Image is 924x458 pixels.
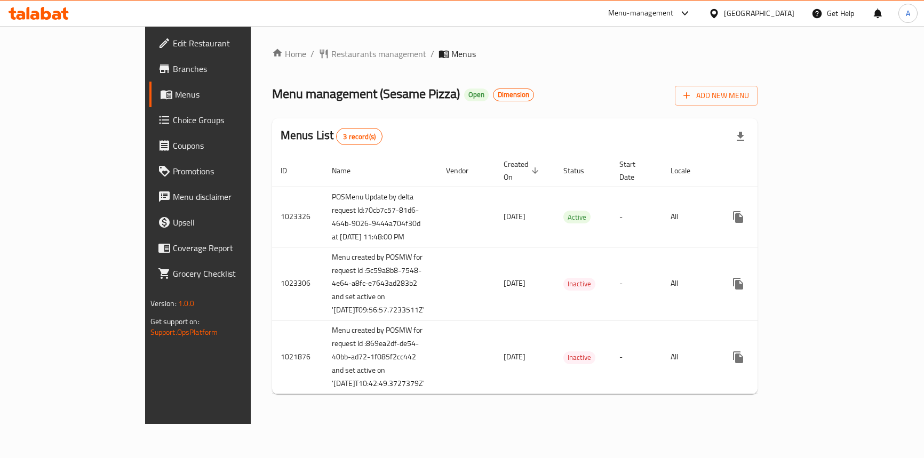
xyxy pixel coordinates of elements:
span: Branches [173,62,291,75]
td: - [611,187,662,247]
li: / [310,47,314,60]
span: Menus [451,47,476,60]
td: Menu created by POSMW for request Id :869ea2df-de54-40bb-ad72-1f085f2cc442 and set active on '[DA... [323,320,437,394]
li: / [431,47,434,60]
div: Open [464,89,489,101]
span: [DATE] [504,210,525,223]
a: Menus [149,82,299,107]
td: All [662,320,717,394]
span: Upsell [173,216,291,229]
span: Open [464,90,489,99]
span: Menus [175,88,291,101]
span: ID [281,164,301,177]
button: more [726,344,751,370]
span: Status [563,164,598,177]
a: Branches [149,56,299,82]
span: Add New Menu [683,89,749,102]
td: POSMenu Update by delta request Id:70cb7c57-81d6-464b-9026-9444a704f30d at [DATE] 11:48:00 PM [323,187,437,247]
span: 1.0.0 [178,296,195,310]
a: Grocery Checklist [149,261,299,286]
span: Edit Restaurant [173,37,291,50]
td: All [662,247,717,320]
span: Menu disclaimer [173,190,291,203]
div: Total records count [336,128,383,145]
span: Restaurants management [331,47,426,60]
span: Inactive [563,351,595,364]
span: Vendor [446,164,482,177]
div: Export file [728,124,753,149]
a: Support.OpsPlatform [150,325,218,339]
span: Name [332,164,364,177]
span: Created On [504,158,542,183]
td: - [611,320,662,394]
div: Inactive [563,278,595,291]
button: more [726,204,751,230]
span: Locale [671,164,704,177]
a: Menu disclaimer [149,184,299,210]
span: 3 record(s) [337,132,382,142]
a: Upsell [149,210,299,235]
span: Promotions [173,165,291,178]
div: [GEOGRAPHIC_DATA] [724,7,794,19]
span: Active [563,211,591,223]
button: Change Status [751,344,777,370]
span: Start Date [619,158,649,183]
span: Coupons [173,139,291,152]
th: Actions [717,155,837,187]
a: Restaurants management [318,47,426,60]
span: [DATE] [504,350,525,364]
td: - [611,247,662,320]
span: Inactive [563,278,595,290]
a: Choice Groups [149,107,299,133]
a: Edit Restaurant [149,30,299,56]
nav: breadcrumb [272,47,758,60]
button: more [726,271,751,296]
a: Promotions [149,158,299,184]
span: [DATE] [504,276,525,290]
span: Get support on: [150,315,200,328]
span: Dimension [493,90,533,99]
button: Change Status [751,271,777,296]
span: Coverage Report [173,242,291,254]
span: Version: [150,296,177,310]
td: Menu created by POSMW for request Id :5c59a8b8-7548-4e64-a8fc-e7643ad283b2 and set active on '[DA... [323,247,437,320]
span: Menu management ( Sesame Pizza ) [272,82,460,106]
span: Grocery Checklist [173,267,291,280]
table: enhanced table [272,155,837,395]
h2: Menus List [281,127,383,145]
td: All [662,187,717,247]
button: Add New Menu [675,86,758,106]
a: Coupons [149,133,299,158]
a: Coverage Report [149,235,299,261]
span: Choice Groups [173,114,291,126]
div: Menu-management [608,7,674,20]
span: A [906,7,910,19]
